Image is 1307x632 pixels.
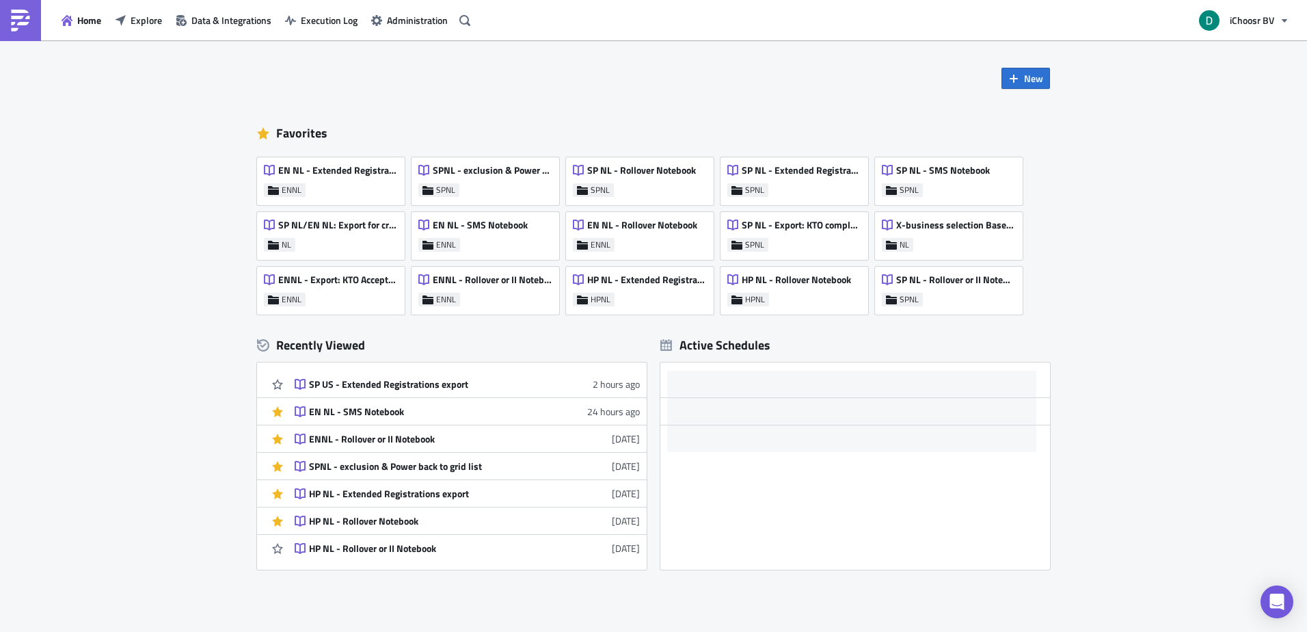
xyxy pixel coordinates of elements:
[282,185,301,196] span: ENNL
[745,185,764,196] span: SPNL
[875,150,1029,205] a: SP NL - SMS NotebookSPNL
[587,164,696,176] span: SP NL - Rollover Notebook
[131,13,162,27] span: Explore
[1001,68,1050,89] button: New
[900,294,919,305] span: SPNL
[77,13,101,27] span: Home
[593,377,640,391] time: 2025-08-13T08:02:08Z
[1191,5,1297,36] button: iChoosr BV
[55,10,108,31] button: Home
[309,488,548,500] div: HP NL - Extended Registrations export
[295,453,640,479] a: SPNL - exclusion & Power back to grid list[DATE]
[1024,71,1043,85] span: New
[257,205,412,260] a: SP NL/EN NL: Export for cross check with CRM VEHNL
[278,274,397,286] span: ENNL - Export: KTO Accepted #4000 for VEH
[295,508,640,534] a: HP NL - Rollover Notebook[DATE]
[282,294,301,305] span: ENNL
[309,515,548,527] div: HP NL - Rollover Notebook
[433,219,528,231] span: EN NL - SMS Notebook
[436,294,456,305] span: ENNL
[566,205,720,260] a: EN NL - Rollover NotebookENNL
[896,164,990,176] span: SP NL - SMS Notebook
[612,432,640,446] time: 2025-08-12T08:24:10Z
[257,123,1050,144] div: Favorites
[295,425,640,452] a: ENNL - Rollover or II Notebook[DATE]
[900,239,909,250] span: NL
[566,150,720,205] a: SP NL - Rollover NotebookSPNL
[612,541,640,555] time: 2025-08-11T12:10:36Z
[301,13,358,27] span: Execution Log
[896,219,1015,231] span: X-business selection Base from ENNL
[433,164,552,176] span: SPNL - exclusion & Power back to grid list
[745,294,765,305] span: HPNL
[295,480,640,507] a: HP NL - Extended Registrations export[DATE]
[257,260,412,315] a: ENNL - Export: KTO Accepted #4000 for VEHENNL
[412,260,566,315] a: ENNL - Rollover or II NotebookENNL
[745,239,764,250] span: SPNL
[433,274,552,286] span: ENNL - Rollover or II Notebook
[278,10,364,31] button: Execution Log
[295,371,640,397] a: SP US - Extended Registrations export2 hours ago
[295,398,640,425] a: EN NL - SMS Notebook24 hours ago
[612,459,640,473] time: 2025-08-11T13:38:58Z
[720,260,875,315] a: HP NL - Rollover NotebookHPNL
[566,260,720,315] a: HP NL - Extended Registrations exportHPNL
[257,335,647,356] div: Recently Viewed
[295,535,640,562] a: HP NL - Rollover or II Notebook[DATE]
[309,433,548,445] div: ENNL - Rollover or II Notebook
[108,10,169,31] button: Explore
[720,150,875,205] a: SP NL - Extended Registrations exportSPNL
[1230,13,1274,27] span: iChoosr BV
[896,274,1015,286] span: SP NL - Rollover or II Notebook
[875,205,1029,260] a: X-business selection Base from ENNLNL
[660,337,770,353] div: Active Schedules
[742,274,851,286] span: HP NL - Rollover Notebook
[587,219,697,231] span: EN NL - Rollover Notebook
[591,294,610,305] span: HPNL
[309,378,548,391] div: SP US - Extended Registrations export
[587,404,640,419] time: 2025-08-12T10:00:58Z
[1198,9,1221,32] img: Avatar
[257,150,412,205] a: EN NL - Extended Registrations exportENNL
[742,219,861,231] span: SP NL - Export: KTO completed/declined #4000 for VEH
[169,10,278,31] button: Data & Integrations
[875,260,1029,315] a: SP NL - Rollover or II NotebookSPNL
[742,164,861,176] span: SP NL - Extended Registrations export
[412,150,566,205] a: SPNL - exclusion & Power back to grid listSPNL
[309,542,548,555] div: HP NL - Rollover or II Notebook
[900,185,919,196] span: SPNL
[282,239,291,250] span: NL
[436,185,455,196] span: SPNL
[191,13,271,27] span: Data & Integrations
[591,185,610,196] span: SPNL
[278,219,397,231] span: SP NL/EN NL: Export for cross check with CRM VEH
[278,164,397,176] span: EN NL - Extended Registrations export
[720,205,875,260] a: SP NL - Export: KTO completed/declined #4000 for VEHSPNL
[309,460,548,473] div: SPNL - exclusion & Power back to grid list
[387,13,448,27] span: Administration
[612,514,640,528] time: 2025-08-11T12:16:50Z
[10,10,31,31] img: PushMetrics
[364,10,455,31] button: Administration
[591,239,610,250] span: ENNL
[612,486,640,501] time: 2025-08-11T13:36:31Z
[412,205,566,260] a: EN NL - SMS NotebookENNL
[436,239,456,250] span: ENNL
[1261,585,1293,618] div: Open Intercom Messenger
[309,406,548,418] div: EN NL - SMS Notebook
[587,274,706,286] span: HP NL - Extended Registrations export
